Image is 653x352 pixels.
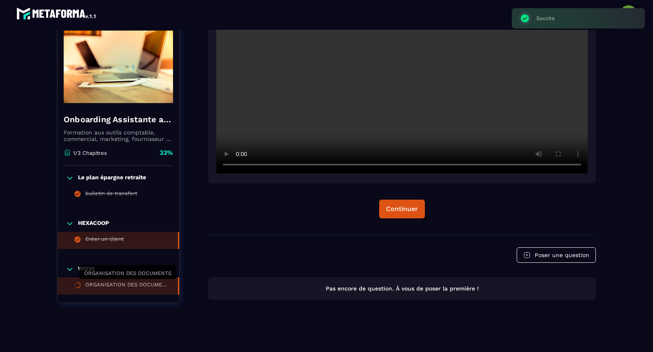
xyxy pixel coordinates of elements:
h4: Onboarding Assistante administrative et commerciale [64,114,173,125]
button: Poser une question [517,247,596,263]
p: WIZIO [78,265,95,273]
button: Continuer [379,200,425,218]
img: banner [64,26,173,108]
div: Créer un client [85,236,124,245]
p: HEXACOOP [78,220,109,228]
p: 1/3 Chapitres [73,150,107,156]
p: Formation aux outils comptable, commercial, marketing, fournisseur de production patrimoniaux [64,129,173,142]
span: ORGANISATION DES DOCUMENTS [84,270,171,276]
div: Continuer [386,205,418,213]
p: 33% [160,148,173,157]
div: bulletin de transfert [85,190,137,199]
div: ORGANISATION DES DOCUMENTS [85,282,170,290]
img: logo [16,5,97,22]
p: Pas encore de question. À vous de poser la première ! [215,285,589,293]
p: Le plan épargne retraite [78,174,146,182]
